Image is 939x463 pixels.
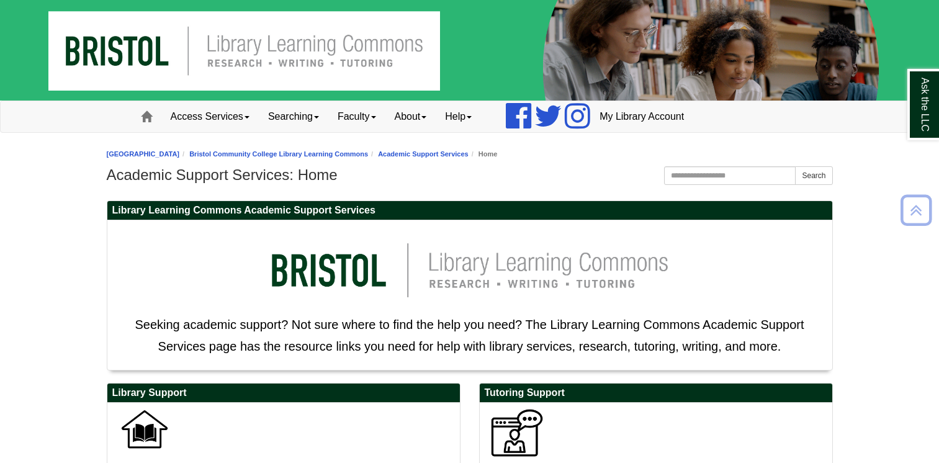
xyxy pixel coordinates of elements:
[480,384,832,403] h2: Tutoring Support
[436,101,481,132] a: Help
[590,101,693,132] a: My Library Account
[469,148,498,160] li: Home
[378,150,469,158] a: Academic Support Services
[189,150,368,158] a: Bristol Community College Library Learning Commons
[896,202,936,218] a: Back to Top
[107,201,832,220] h2: Library Learning Commons Academic Support Services
[107,148,833,160] nav: breadcrumb
[795,166,832,185] button: Search
[385,101,436,132] a: About
[328,101,385,132] a: Faculty
[107,150,180,158] a: [GEOGRAPHIC_DATA]
[259,101,328,132] a: Searching
[107,166,833,184] h1: Academic Support Services: Home
[253,227,687,314] img: llc logo
[135,318,804,353] span: Seeking academic support? Not sure where to find the help you need? The Library Learning Commons ...
[107,384,460,403] h2: Library Support
[161,101,259,132] a: Access Services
